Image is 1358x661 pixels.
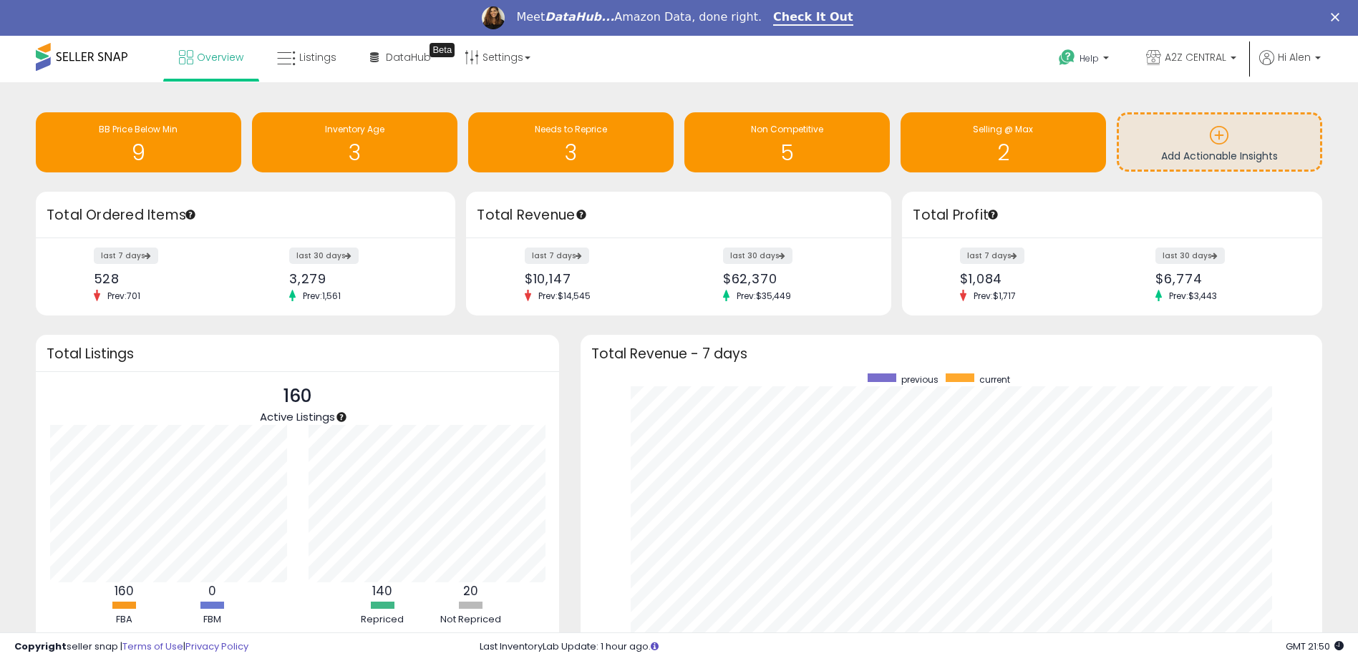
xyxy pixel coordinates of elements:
div: Tooltip anchor [335,411,348,423]
div: $10,147 [525,271,669,286]
div: Not Repriced [427,613,513,627]
span: Add Actionable Insights [1161,149,1278,163]
span: Hi Alen [1278,50,1311,64]
label: last 30 days [1155,248,1225,264]
h1: 3 [475,141,666,165]
h3: Total Listings [47,348,548,359]
img: Profile image for Georgie [482,6,505,29]
a: BB Price Below Min 9 [36,112,241,172]
span: Active Listings [260,409,335,424]
a: Help [1047,38,1123,82]
b: 20 [463,582,478,599]
span: Prev: 701 [100,290,147,302]
div: $1,084 [960,271,1102,286]
p: 160 [260,383,335,410]
span: DataHub [386,50,431,64]
div: Tooltip anchor [184,208,197,221]
h1: 9 [43,141,234,165]
span: Non Competitive [751,123,823,135]
div: $62,370 [723,271,867,286]
div: seller snap | | [14,640,248,654]
div: Repriced [339,613,425,627]
div: Close [1331,13,1345,21]
span: Prev: $3,443 [1162,290,1224,302]
label: last 7 days [525,248,589,264]
span: Needs to Reprice [535,123,607,135]
div: 3,279 [289,271,431,286]
a: Non Competitive 5 [684,112,890,172]
a: Overview [168,36,254,79]
b: 0 [208,582,216,599]
span: Prev: $14,545 [531,290,598,302]
b: 160 [115,582,134,599]
span: 2025-09-12 21:50 GMT [1286,640,1344,653]
a: Add Actionable Insights [1119,114,1320,170]
a: A2Z CENTRAL [1135,36,1247,82]
h1: 3 [259,141,450,165]
a: DataHub [359,36,442,79]
label: last 30 days [723,248,792,264]
span: Overview [197,50,243,64]
h3: Total Revenue [477,205,881,225]
i: DataHub... [545,10,614,24]
div: Tooltip anchor [575,208,588,221]
span: Prev: 1,561 [296,290,348,302]
h3: Total Ordered Items [47,205,445,225]
span: Inventory Age [325,123,384,135]
div: Last InventoryLab Update: 1 hour ago. [480,640,1344,654]
span: BB Price Below Min [99,123,178,135]
a: Hi Alen [1259,50,1321,82]
div: FBA [82,613,168,627]
span: previous [901,373,939,386]
h1: 5 [692,141,883,165]
div: $6,774 [1155,271,1297,286]
h3: Total Revenue - 7 days [591,348,1311,359]
div: 528 [94,271,236,286]
label: last 7 days [94,248,158,264]
span: Selling @ Max [973,123,1033,135]
span: Prev: $1,717 [966,290,1023,302]
a: Settings [454,36,541,79]
label: last 30 days [289,248,359,264]
b: 140 [372,582,392,599]
label: last 7 days [960,248,1024,264]
span: Listings [299,50,336,64]
a: Check It Out [773,10,853,26]
a: Needs to Reprice 3 [468,112,674,172]
a: Inventory Age 3 [252,112,457,172]
h1: 2 [908,141,1099,165]
div: Tooltip anchor [986,208,999,221]
span: A2Z CENTRAL [1165,50,1226,64]
span: Help [1080,52,1099,64]
strong: Copyright [14,640,67,653]
div: Tooltip anchor [430,43,455,57]
i: Get Help [1058,49,1076,67]
i: Click here to read more about un-synced listings. [651,642,659,651]
span: current [979,373,1010,386]
h3: Total Profit [913,205,1311,225]
span: Prev: $35,449 [729,290,798,302]
div: FBM [170,613,256,627]
div: Meet Amazon Data, done right. [516,10,762,24]
a: Terms of Use [122,640,183,653]
a: Privacy Policy [185,640,248,653]
a: Listings [266,36,347,79]
a: Selling @ Max 2 [901,112,1106,172]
